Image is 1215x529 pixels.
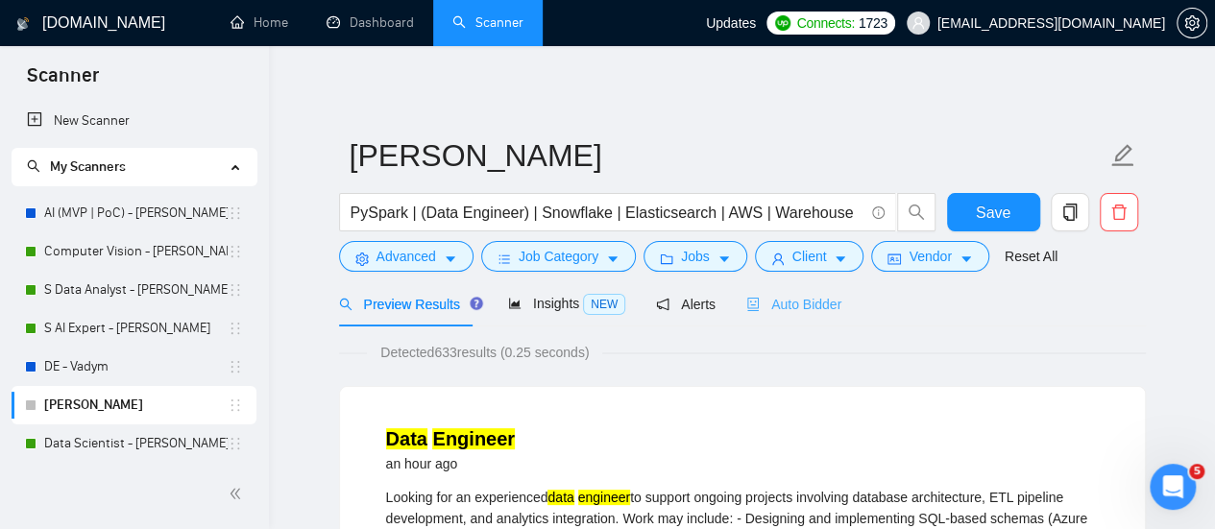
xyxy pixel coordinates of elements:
[656,298,669,311] span: notification
[706,15,756,31] span: Updates
[1110,143,1135,168] span: edit
[859,12,887,34] span: 1723
[327,14,414,31] a: dashboardDashboard
[947,193,1040,231] button: Save
[339,297,477,312] span: Preview Results
[1100,193,1138,231] button: delete
[12,232,256,271] li: Computer Vision - Vlad
[498,252,511,266] span: bars
[871,241,988,272] button: idcardVendorcaret-down
[228,205,243,221] span: holder
[897,193,936,231] button: search
[911,16,925,30] span: user
[508,296,625,311] span: Insights
[1051,193,1089,231] button: copy
[386,452,516,475] div: an hour ago
[228,321,243,336] span: holder
[1177,8,1207,38] button: setting
[909,246,951,267] span: Vendor
[468,295,485,312] div: Tooltip anchor
[432,428,515,449] mark: Engineer
[898,204,935,221] span: search
[229,484,248,503] span: double-left
[519,246,598,267] span: Job Category
[12,61,114,102] span: Scanner
[796,12,854,34] span: Connects:
[771,252,785,266] span: user
[508,297,522,310] span: area-chart
[12,194,256,232] li: AI (MVP | PoC) - Vitaliy
[775,15,790,31] img: upwork-logo.png
[12,309,256,348] li: S AI Expert - Vlad
[644,241,747,272] button: folderJobscaret-down
[606,252,620,266] span: caret-down
[12,424,256,463] li: Data Scientist - Viktoria
[228,282,243,298] span: holder
[1189,464,1204,479] span: 5
[960,252,973,266] span: caret-down
[377,246,436,267] span: Advanced
[339,298,352,311] span: search
[12,102,256,140] li: New Scanner
[44,386,228,424] a: [PERSON_NAME]
[681,246,710,267] span: Jobs
[27,159,40,173] span: search
[228,359,243,374] span: holder
[12,348,256,386] li: DE - Vadym
[12,386,256,424] li: DE - Petro
[350,132,1106,180] input: Scanner name...
[27,102,241,140] a: New Scanner
[1177,15,1207,31] a: setting
[228,397,243,413] span: holder
[834,252,847,266] span: caret-down
[339,241,474,272] button: settingAdvancedcaret-down
[1150,464,1196,510] iframe: Intercom live chat
[717,252,731,266] span: caret-down
[481,241,636,272] button: barsJob Categorycaret-down
[351,201,863,225] input: Search Freelance Jobs...
[746,297,841,312] span: Auto Bidder
[792,246,827,267] span: Client
[656,297,716,312] span: Alerts
[355,252,369,266] span: setting
[44,271,228,309] a: S Data Analyst - [PERSON_NAME]
[746,298,760,311] span: robot
[1005,246,1057,267] a: Reset All
[444,252,457,266] span: caret-down
[887,252,901,266] span: idcard
[228,436,243,451] span: holder
[44,348,228,386] a: DE - Vadym
[12,271,256,309] li: S Data Analyst - Vlad
[1052,204,1088,221] span: copy
[44,194,228,232] a: AI (MVP | PoC) - [PERSON_NAME]
[755,241,864,272] button: userClientcaret-down
[1178,15,1206,31] span: setting
[231,14,288,31] a: homeHome
[27,158,126,175] span: My Scanners
[547,490,573,505] mark: data
[872,206,885,219] span: info-circle
[367,342,602,363] span: Detected 633 results (0.25 seconds)
[44,232,228,271] a: Computer Vision - [PERSON_NAME]
[1101,204,1137,221] span: delete
[452,14,523,31] a: searchScanner
[386,428,427,449] mark: Data
[44,309,228,348] a: S AI Expert - [PERSON_NAME]
[583,294,625,315] span: NEW
[660,252,673,266] span: folder
[976,201,1010,225] span: Save
[44,424,228,463] a: Data Scientist - [PERSON_NAME]
[16,9,30,39] img: logo
[578,490,631,505] mark: engineer
[386,428,516,449] a: Data Engineer
[228,244,243,259] span: holder
[50,158,126,175] span: My Scanners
